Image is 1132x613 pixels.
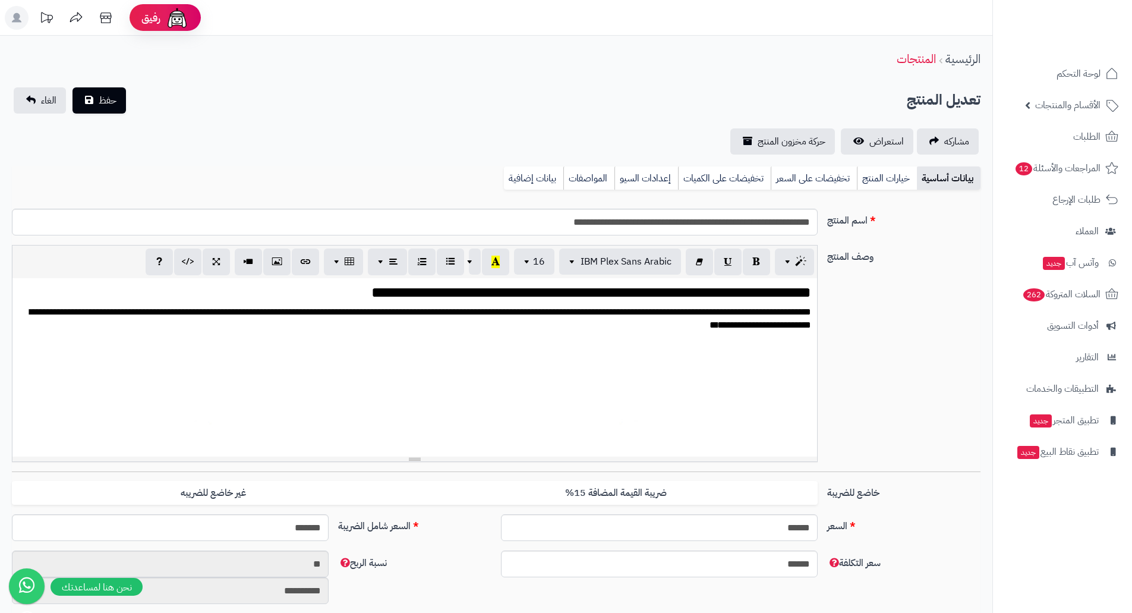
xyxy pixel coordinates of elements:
[141,11,160,25] span: رفيق
[1000,249,1125,277] a: وآتس آبجديد
[1073,128,1101,145] span: الطلبات
[1029,412,1099,429] span: تطبيق المتجر
[581,254,671,269] span: IBM Plex Sans Arabic
[758,134,825,149] span: حركة مخزون المنتج
[1052,191,1101,208] span: طلبات الإرجاع
[822,245,985,264] label: وصف المنتج
[1000,59,1125,88] a: لوحة التحكم
[1000,406,1125,435] a: تطبيق المتجرجديد
[1076,223,1099,240] span: العملاء
[822,209,985,228] label: اسم المنتج
[31,6,61,33] a: تحديثات المنصة
[1000,217,1125,246] a: العملاء
[1017,446,1039,459] span: جديد
[1057,65,1101,82] span: لوحة التحكم
[897,50,936,68] a: المنتجات
[1030,414,1052,427] span: جديد
[907,88,980,112] h2: تعديل المنتج
[1000,312,1125,340] a: أدوات التسويق
[1022,286,1101,303] span: السلات المتروكة
[514,249,554,275] button: 16
[12,481,415,505] label: غير خاضع للضريبه
[1000,280,1125,309] a: السلات المتروكة262
[841,128,913,155] a: استعراض
[563,166,614,190] a: المواصفات
[869,134,904,149] span: استعراض
[1000,154,1125,183] a: المراجعات والأسئلة12
[1023,288,1045,301] span: 262
[338,556,387,570] span: نسبة الربح
[771,166,857,190] a: تخفيضات على السعر
[165,6,189,30] img: ai-face.png
[917,166,980,190] a: بيانات أساسية
[730,128,835,155] a: حركة مخزون المنتج
[1000,438,1125,466] a: تطبيق نقاط البيعجديد
[41,93,56,108] span: الغاء
[533,254,545,269] span: 16
[614,166,678,190] a: إعدادات السيو
[678,166,771,190] a: تخفيضات على الكميات
[822,481,985,500] label: خاضع للضريبة
[1000,122,1125,151] a: الطلبات
[857,166,917,190] a: خيارات المنتج
[99,93,116,108] span: حفظ
[1000,375,1125,403] a: التطبيقات والخدمات
[1026,381,1099,397] span: التطبيقات والخدمات
[945,50,980,68] a: الرئيسية
[827,556,881,570] span: سعر التكلفة
[1076,349,1099,366] span: التقارير
[333,514,496,533] label: السعر شامل الضريبة
[1047,317,1099,334] span: أدوات التسويق
[917,128,979,155] a: مشاركه
[14,87,66,114] a: الغاء
[1016,162,1032,175] span: 12
[1035,97,1101,114] span: الأقسام والمنتجات
[822,514,985,533] label: السعر
[1043,257,1065,270] span: جديد
[1014,160,1101,177] span: المراجعات والأسئلة
[1000,186,1125,214] a: طلبات الإرجاع
[559,249,681,275] button: IBM Plex Sans Arabic
[1000,343,1125,372] a: التقارير
[1042,254,1099,271] span: وآتس آب
[1016,444,1099,460] span: تطبيق نقاط البيع
[504,166,563,190] a: بيانات إضافية
[72,87,126,114] button: حفظ
[944,134,969,149] span: مشاركه
[415,481,818,505] label: ضريبة القيمة المضافة 15%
